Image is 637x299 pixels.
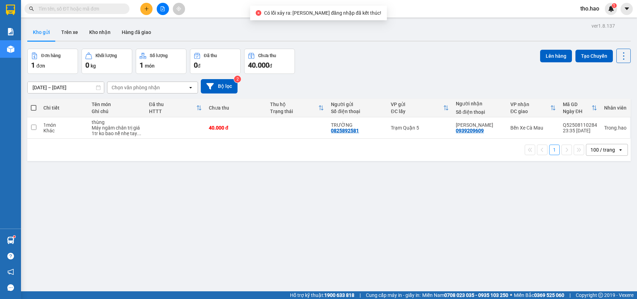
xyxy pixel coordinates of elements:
[590,146,615,153] div: 100 / trang
[173,3,185,15] button: aim
[598,293,603,298] span: copyright
[157,3,169,15] button: file-add
[150,53,168,58] div: Số lượng
[7,253,14,259] span: question-circle
[194,61,198,69] span: 0
[92,109,142,114] div: Ghi chú
[82,49,132,74] button: Khối lượng0kg
[91,63,96,69] span: kg
[29,6,34,11] span: search
[534,292,564,298] strong: 0369 525 060
[13,236,15,238] sup: 1
[136,49,186,74] button: Số lượng1món
[331,128,359,133] div: 0825892581
[456,122,503,128] div: mỹ hằng
[559,99,601,117] th: Toggle SortBy
[7,237,14,244] img: warehouse-icon
[248,61,269,69] span: 40.000
[331,109,384,114] div: Số điện thoại
[456,109,503,115] div: Số điện thoại
[28,82,104,93] input: Select a date range.
[244,49,295,74] button: Chưa thu40.000đ
[366,291,420,299] span: Cung cấp máy in - giấy in:
[146,99,205,117] th: Toggle SortBy
[7,269,14,275] span: notification
[145,63,155,69] span: món
[507,99,559,117] th: Toggle SortBy
[270,102,319,107] div: Thu hộ
[95,53,117,58] div: Khối lượng
[612,3,617,8] sup: 1
[6,5,15,15] img: logo-vxr
[160,6,165,11] span: file-add
[234,76,241,83] sup: 2
[7,28,14,35] img: solution-icon
[604,125,627,131] div: Trong.hao
[621,3,633,15] button: caret-down
[510,109,550,114] div: ĐC giao
[84,24,116,41] button: Kho nhận
[38,5,121,13] input: Tìm tên, số ĐT hoặc mã đơn
[144,6,149,11] span: plus
[92,125,142,136] div: Máy ngâm chân trị giá 1tr ko bao nể nhẹ tay thoii
[140,61,143,69] span: 1
[324,292,354,298] strong: 1900 633 818
[569,291,571,299] span: |
[140,3,153,15] button: plus
[27,49,78,74] button: Đơn hàng1đơn
[116,24,157,41] button: Hàng đã giao
[209,105,263,111] div: Chưa thu
[391,109,443,114] div: ĐC lấy
[269,63,272,69] span: đ
[56,24,84,41] button: Trên xe
[331,102,384,107] div: Người gửi
[604,105,627,111] div: Nhân viên
[201,79,238,93] button: Bộ lọc
[391,102,443,107] div: VP gửi
[618,147,623,153] svg: open
[456,128,484,133] div: 0939209609
[149,102,196,107] div: Đã thu
[7,284,14,291] span: message
[264,10,381,16] span: Có lỗi xảy ra: [PERSON_NAME] đăng nhập đã kết thúc!
[41,53,61,58] div: Đơn hàng
[391,125,449,131] div: Trạm Quận 5
[176,6,181,11] span: aim
[575,50,613,62] button: Tạo Chuyến
[7,46,14,53] img: warehouse-icon
[510,125,556,131] div: Bến Xe Cà Mau
[267,99,328,117] th: Toggle SortBy
[360,291,361,299] span: |
[27,24,56,41] button: Kho gửi
[624,6,630,12] span: caret-down
[540,50,572,62] button: Lên hàng
[198,63,200,69] span: đ
[549,145,560,155] button: 1
[92,102,142,107] div: Tên món
[209,125,263,131] div: 40.000 đ
[258,53,276,58] div: Chưa thu
[31,61,35,69] span: 1
[36,63,45,69] span: đơn
[608,6,614,12] img: icon-new-feature
[188,85,193,90] svg: open
[387,99,452,117] th: Toggle SortBy
[270,109,319,114] div: Trạng thái
[190,49,241,74] button: Đã thu0đ
[514,291,564,299] span: Miền Bắc
[510,102,550,107] div: VP nhận
[444,292,508,298] strong: 0708 023 035 - 0935 103 250
[592,22,615,30] div: ver 1.8.137
[613,3,615,8] span: 1
[563,122,597,128] div: Q52508110284
[112,84,160,91] div: Chọn văn phòng nhận
[92,119,142,125] div: thùng
[422,291,508,299] span: Miền Nam
[43,122,85,128] div: 1 món
[510,294,512,297] span: ⚪️
[85,61,89,69] span: 0
[331,122,384,128] div: TRƯỜNG
[563,102,592,107] div: Mã GD
[43,105,85,111] div: Chi tiết
[290,291,354,299] span: Hỗ trợ kỹ thuật:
